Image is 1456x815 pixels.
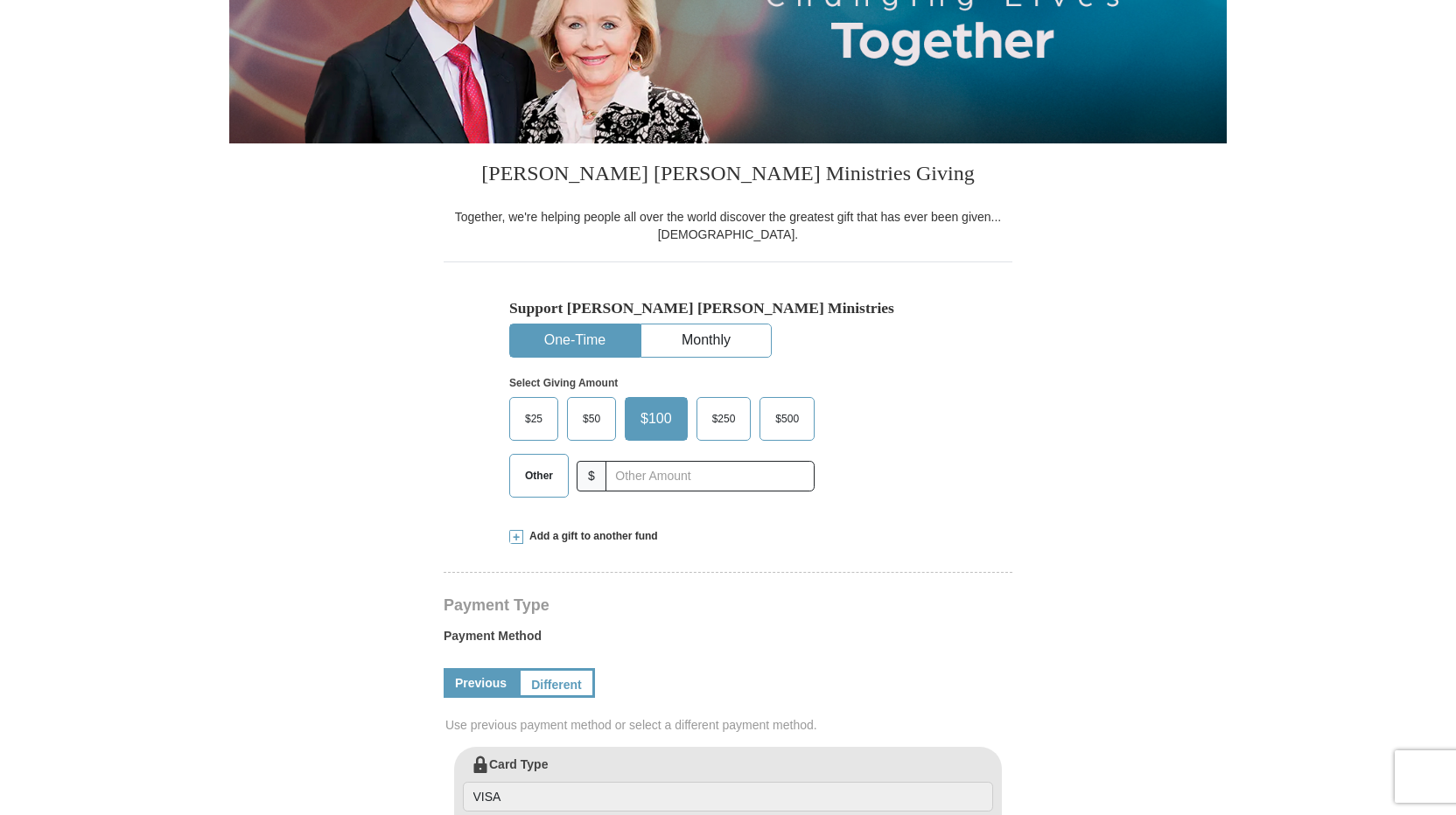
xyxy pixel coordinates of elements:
[444,598,1012,612] h4: Payment Type
[523,529,658,544] span: Add a gift to another fund
[463,756,993,812] label: Card Type
[444,668,518,698] a: Previous
[516,406,551,432] span: $25
[509,377,618,389] strong: Select Giving Amount
[445,716,1014,734] span: Use previous payment method or select a different payment method.
[516,463,562,489] span: Other
[641,324,771,357] button: Monthly
[632,406,681,432] span: $100
[444,208,1012,243] div: Together, we're helping people all over the world discover the greatest gift that has ever been g...
[605,461,815,491] input: Other Amount
[766,406,808,432] span: $500
[574,406,609,432] span: $50
[444,143,1012,208] h3: [PERSON_NAME] [PERSON_NAME] Ministries Giving
[577,461,606,491] span: $
[510,324,640,357] button: One-Time
[509,299,947,317] h5: Support [PERSON_NAME] [PERSON_NAME] Ministries
[463,782,993,812] input: Card Type
[518,668,595,698] a: Different
[444,627,1012,653] label: Payment Method
[703,406,745,432] span: $250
